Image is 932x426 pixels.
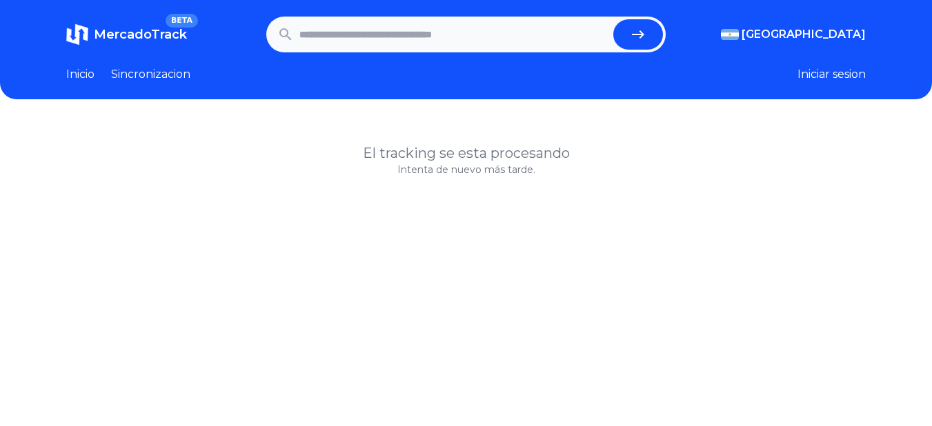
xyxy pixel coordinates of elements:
button: [GEOGRAPHIC_DATA] [721,26,866,43]
button: Iniciar sesion [797,66,866,83]
a: Sincronizacion [111,66,190,83]
img: Argentina [721,29,739,40]
h1: El tracking se esta procesando [66,143,866,163]
span: BETA [166,14,198,28]
span: MercadoTrack [94,27,187,42]
img: MercadoTrack [66,23,88,45]
span: [GEOGRAPHIC_DATA] [742,26,866,43]
p: Intenta de nuevo más tarde. [66,163,866,176]
a: Inicio [66,66,95,83]
a: MercadoTrackBETA [66,23,187,45]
